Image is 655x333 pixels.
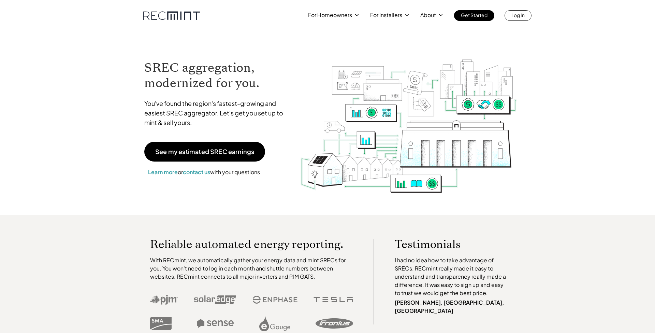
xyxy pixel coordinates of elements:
p: Get Started [461,10,487,20]
p: [PERSON_NAME], [GEOGRAPHIC_DATA], [GEOGRAPHIC_DATA] [395,299,509,315]
p: or with your questions [144,168,264,177]
h1: SREC aggregation, modernized for you. [144,60,290,91]
p: Log In [511,10,525,20]
p: With RECmint, we automatically gather your energy data and mint SRECs for you. You won't need to ... [150,256,353,281]
p: I had no idea how to take advantage of SRECs. RECmint really made it easy to understand and trans... [395,256,509,297]
a: contact us [183,168,210,176]
a: Get Started [454,10,494,21]
p: For Homeowners [308,10,352,20]
p: Reliable automated energy reporting. [150,239,353,249]
p: See my estimated SREC earnings [155,149,254,155]
p: For Installers [370,10,402,20]
a: Learn more [148,168,178,176]
p: About [420,10,436,20]
p: You've found the region's fastest-growing and easiest SREC aggregator. Let's get you set up to mi... [144,99,290,127]
a: Log In [505,10,532,21]
img: RECmint value cycle [300,41,518,195]
p: Testimonials [395,239,496,249]
a: See my estimated SREC earnings [144,142,265,162]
